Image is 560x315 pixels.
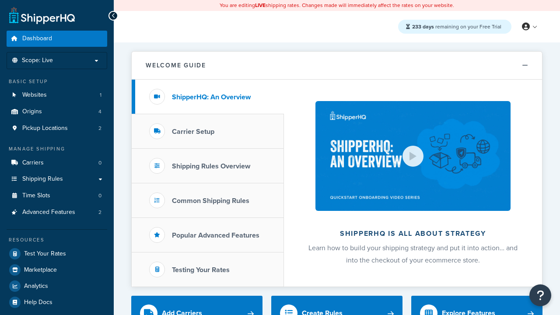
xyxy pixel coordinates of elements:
[22,57,53,64] span: Scope: Live
[22,125,68,132] span: Pickup Locations
[7,120,107,136] li: Pickup Locations
[172,231,259,239] h3: Popular Advanced Features
[146,62,206,69] h2: Welcome Guide
[98,108,101,115] span: 4
[7,188,107,204] a: Time Slots0
[7,246,107,262] a: Test Your Rates
[307,230,519,238] h2: ShipperHQ is all about strategy
[7,87,107,103] a: Websites1
[22,91,47,99] span: Websites
[7,104,107,120] li: Origins
[7,145,107,153] div: Manage Shipping
[100,91,101,99] span: 1
[7,104,107,120] a: Origins4
[7,120,107,136] a: Pickup Locations2
[22,192,50,199] span: Time Slots
[22,108,42,115] span: Origins
[529,284,551,306] button: Open Resource Center
[22,209,75,216] span: Advanced Features
[7,236,107,244] div: Resources
[22,159,44,167] span: Carriers
[308,243,518,265] span: Learn how to build your shipping strategy and put it into action… and into the checkout of your e...
[24,250,66,258] span: Test Your Rates
[22,175,63,183] span: Shipping Rules
[7,155,107,171] li: Carriers
[24,299,52,306] span: Help Docs
[22,35,52,42] span: Dashboard
[7,155,107,171] a: Carriers0
[172,93,251,101] h3: ShipperHQ: An Overview
[7,204,107,220] li: Advanced Features
[7,188,107,204] li: Time Slots
[7,87,107,103] li: Websites
[98,192,101,199] span: 0
[98,159,101,167] span: 0
[24,266,57,274] span: Marketplace
[7,204,107,220] a: Advanced Features2
[255,1,266,9] b: LIVE
[98,209,101,216] span: 2
[98,125,101,132] span: 2
[7,31,107,47] a: Dashboard
[172,197,249,205] h3: Common Shipping Rules
[7,171,107,187] a: Shipping Rules
[172,128,214,136] h3: Carrier Setup
[7,262,107,278] a: Marketplace
[315,101,511,211] img: ShipperHQ is all about strategy
[7,294,107,310] a: Help Docs
[412,23,501,31] span: remaining on your Free Trial
[132,52,542,80] button: Welcome Guide
[24,283,48,290] span: Analytics
[7,278,107,294] a: Analytics
[172,266,230,274] h3: Testing Your Rates
[412,23,434,31] strong: 233 days
[7,78,107,85] div: Basic Setup
[172,162,250,170] h3: Shipping Rules Overview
